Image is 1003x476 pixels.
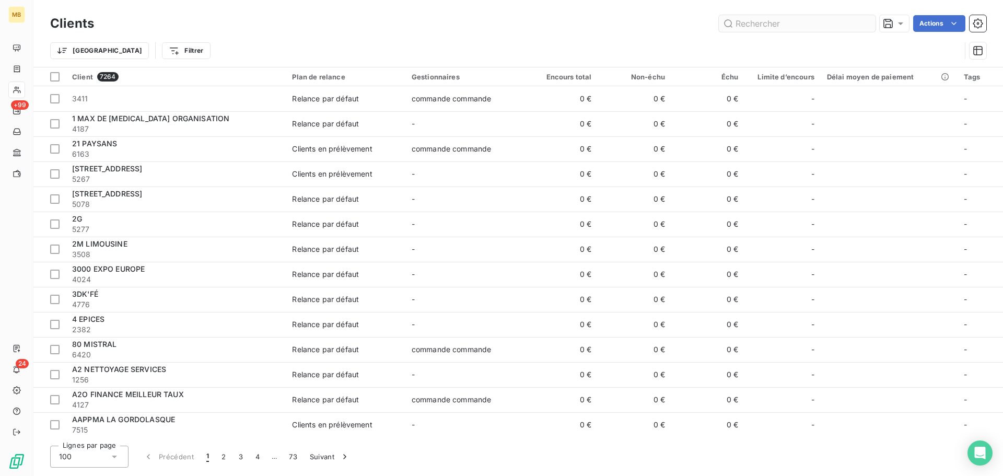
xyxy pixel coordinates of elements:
button: Actions [913,15,965,32]
span: - [964,395,967,404]
td: 0 € [598,262,671,287]
div: Relance par défaut [292,119,359,129]
span: - [811,394,814,405]
td: 0 € [524,111,598,136]
button: 4 [249,446,266,468]
td: 0 € [598,362,671,387]
td: 0 € [524,262,598,287]
span: A2O FINANCE MEILLEUR TAUX [72,390,184,399]
div: Gestionnaires [412,73,518,81]
span: - [811,119,814,129]
td: 0 € [671,187,744,212]
span: commande commande [412,94,492,103]
span: - [964,194,967,203]
td: 0 € [598,387,671,412]
div: Clients en prélèvement [292,169,372,179]
td: 0 € [598,337,671,362]
span: 5078 [72,199,279,210]
span: - [412,295,415,304]
span: 6420 [72,350,279,360]
span: - [811,420,814,430]
span: - [964,270,967,278]
span: - [412,194,415,203]
div: MB [8,6,25,23]
span: 2G [72,214,82,223]
span: 3411 [72,94,279,104]
div: Relance par défaut [292,194,359,204]
td: 0 € [598,86,671,111]
td: 0 € [671,362,744,387]
td: 0 € [524,187,598,212]
td: 0 € [671,262,744,287]
span: 4 EPICES [72,315,104,323]
span: - [811,294,814,305]
span: - [811,169,814,179]
td: 0 € [598,136,671,161]
span: - [811,144,814,154]
span: - [412,370,415,379]
div: Relance par défaut [292,394,359,405]
span: - [964,219,967,228]
button: 2 [215,446,232,468]
td: 0 € [524,312,598,337]
div: Non-échu [604,73,665,81]
span: 21 PAYSANS [72,139,118,148]
td: 0 € [598,312,671,337]
span: 7264 [97,72,119,82]
span: [STREET_ADDRESS] [72,189,142,198]
div: Relance par défaut [292,244,359,254]
input: Rechercher [719,15,876,32]
span: 24 [16,359,29,368]
div: Tags [964,73,997,81]
span: 3508 [72,249,279,260]
span: - [964,420,967,429]
td: 0 € [524,212,598,237]
td: 0 € [598,187,671,212]
div: Plan de relance [292,73,399,81]
span: commande commande [412,345,492,354]
span: +99 [11,100,29,110]
span: AAPPMA LA GORDOLASQUE [72,415,175,424]
td: 0 € [671,312,744,337]
td: 0 € [671,387,744,412]
td: 0 € [598,111,671,136]
td: 0 € [671,136,744,161]
td: 0 € [524,86,598,111]
span: - [412,169,415,178]
span: 1 MAX DE [MEDICAL_DATA] ORGANISATION [72,114,229,123]
span: - [964,245,967,253]
span: - [811,219,814,229]
td: 0 € [671,212,744,237]
td: 0 € [524,337,598,362]
div: Relance par défaut [292,319,359,330]
span: 7515 [72,425,279,435]
td: 0 € [671,412,744,437]
img: Logo LeanPay [8,453,25,470]
td: 0 € [598,412,671,437]
td: 0 € [524,412,598,437]
div: Relance par défaut [292,294,359,305]
div: Limite d’encours [751,73,814,81]
div: Encours total [531,73,591,81]
span: - [412,270,415,278]
td: 0 € [524,362,598,387]
span: Client [72,73,93,81]
span: - [412,119,415,128]
span: 4187 [72,124,279,134]
span: - [964,94,967,103]
span: - [811,344,814,355]
td: 0 € [671,111,744,136]
td: 0 € [598,212,671,237]
span: - [412,320,415,329]
div: Clients en prélèvement [292,144,372,154]
td: 0 € [524,387,598,412]
span: 1 [206,451,209,462]
div: Délai moyen de paiement [827,73,951,81]
span: commande commande [412,144,492,153]
span: 1256 [72,375,279,385]
button: Filtrer [162,42,210,59]
span: 2M LIMOUSINE [72,239,127,248]
span: - [811,319,814,330]
span: 3DK'FÉ [72,289,98,298]
span: - [964,370,967,379]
